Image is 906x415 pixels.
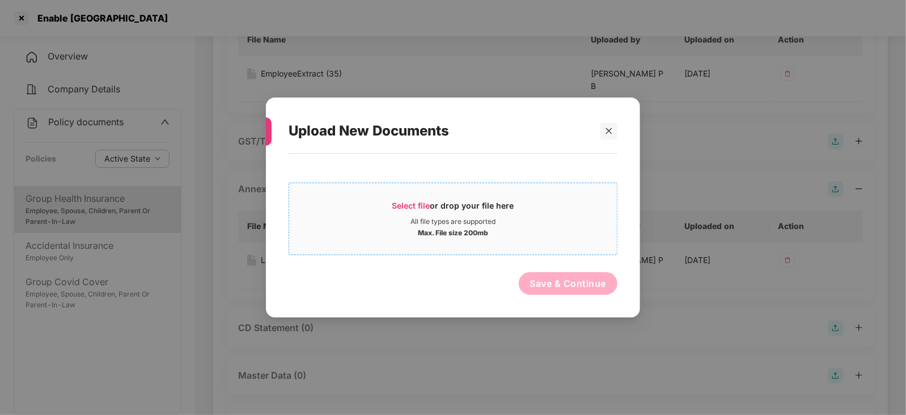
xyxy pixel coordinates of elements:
div: Upload New Documents [289,109,590,153]
div: All file types are supported [410,217,496,226]
span: Select file [392,201,430,210]
span: close [605,127,613,135]
button: Save & Continue [519,272,618,295]
div: or drop your file here [392,200,514,217]
span: Select fileor drop your file hereAll file types are supportedMax. File size 200mb [289,192,617,246]
div: Max. File size 200mb [418,226,488,238]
